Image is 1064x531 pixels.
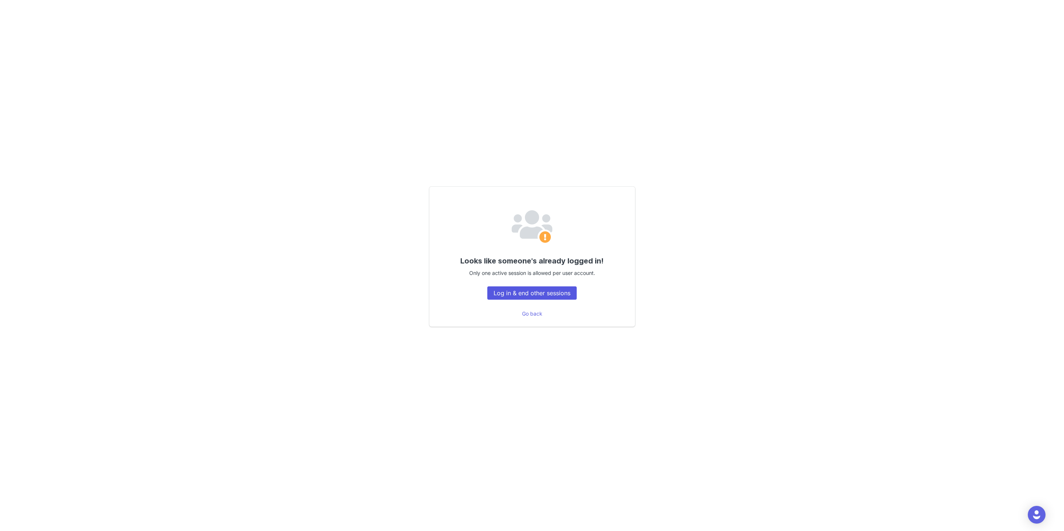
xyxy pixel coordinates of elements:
button: Log in & end other sessions [487,286,577,300]
span: Looks like someone's already logged in! [460,256,604,265]
img: Email Provider Logo [512,210,552,244]
span: Only one active session is allowed per user account. [469,270,595,276]
a: Go back [522,310,542,317]
div: Open Intercom Messenger [1028,506,1046,524]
